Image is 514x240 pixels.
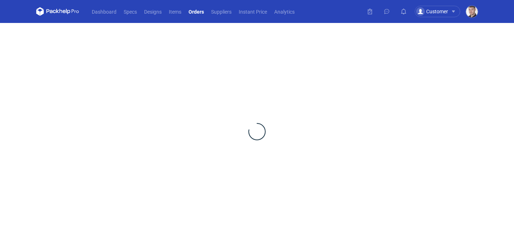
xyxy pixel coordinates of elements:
[235,7,271,16] a: Instant Price
[36,7,79,16] svg: Packhelp Pro
[416,7,448,16] div: Customer
[120,7,141,16] a: Specs
[271,7,298,16] a: Analytics
[415,6,466,17] button: Customer
[185,7,208,16] a: Orders
[88,7,120,16] a: Dashboard
[141,7,165,16] a: Designs
[165,7,185,16] a: Items
[466,6,478,18] img: Maciej Sikora
[208,7,235,16] a: Suppliers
